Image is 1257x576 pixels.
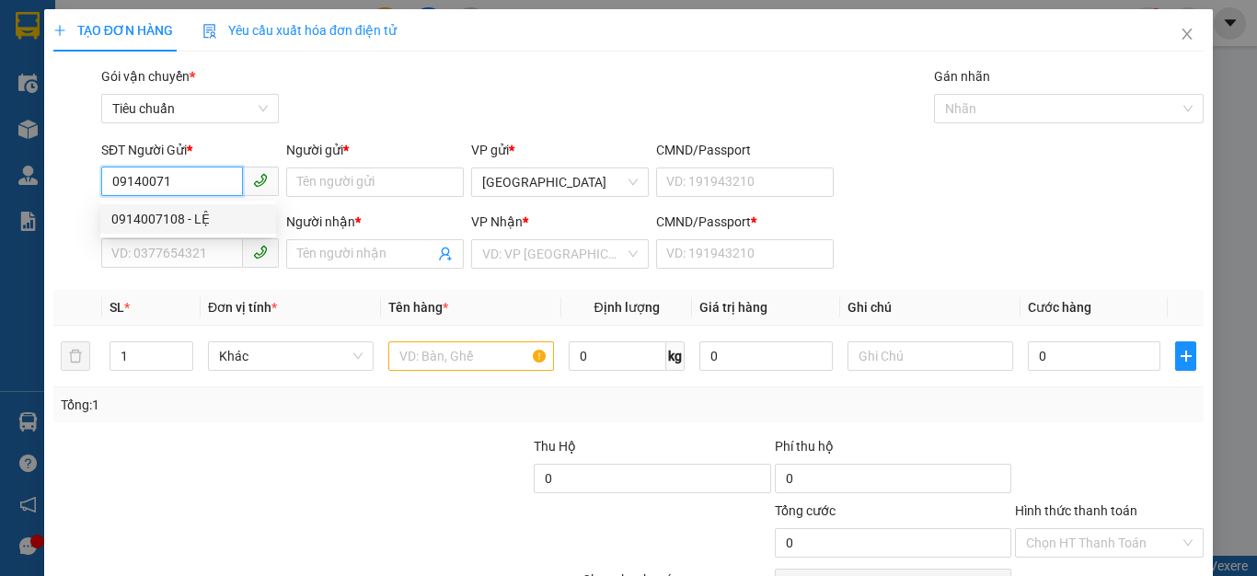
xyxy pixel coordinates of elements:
span: plus [53,24,66,37]
span: Tổng cước [775,503,836,518]
span: close [1180,27,1194,41]
button: plus [1175,341,1196,371]
button: delete [61,341,90,371]
span: Cước hàng [1028,300,1091,315]
div: CMND/Passport [656,212,834,232]
th: Ghi chú [840,290,1021,326]
label: Gán nhãn [934,69,990,84]
span: Thu Hộ [534,439,576,454]
span: user-add [438,247,453,261]
input: Ghi Chú [848,341,1013,371]
span: Tiêu chuẩn [112,95,268,122]
span: Khác [219,342,363,370]
span: Yêu cầu xuất hóa đơn điện tử [202,23,397,38]
input: VD: Bàn, Ghế [388,341,554,371]
div: SĐT Người Gửi [101,140,279,160]
div: CMND/Passport [656,140,834,160]
span: Định lượng [594,300,659,315]
div: Người nhận [286,212,464,232]
span: Phú Lâm [482,168,638,196]
span: VP Nhận [471,214,523,229]
div: Tổng: 1 [61,395,487,415]
div: 0914007108 - LỆ [111,209,265,229]
span: Giá trị hàng [699,300,767,315]
img: icon [202,24,217,39]
div: 0914007108 - LỆ [100,204,276,234]
button: Close [1161,9,1213,61]
div: Phí thu hộ [775,436,1011,464]
span: Gói vận chuyển [101,69,195,84]
span: Tên hàng [388,300,448,315]
span: kg [666,341,685,371]
div: Người gửi [286,140,464,160]
input: 0 [699,341,832,371]
label: Hình thức thanh toán [1015,503,1137,518]
span: plus [1176,349,1195,363]
span: TẠO ĐƠN HÀNG [53,23,173,38]
span: phone [253,173,268,188]
span: SL [110,300,124,315]
span: phone [253,245,268,259]
span: Đơn vị tính [208,300,277,315]
div: VP gửi [471,140,649,160]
